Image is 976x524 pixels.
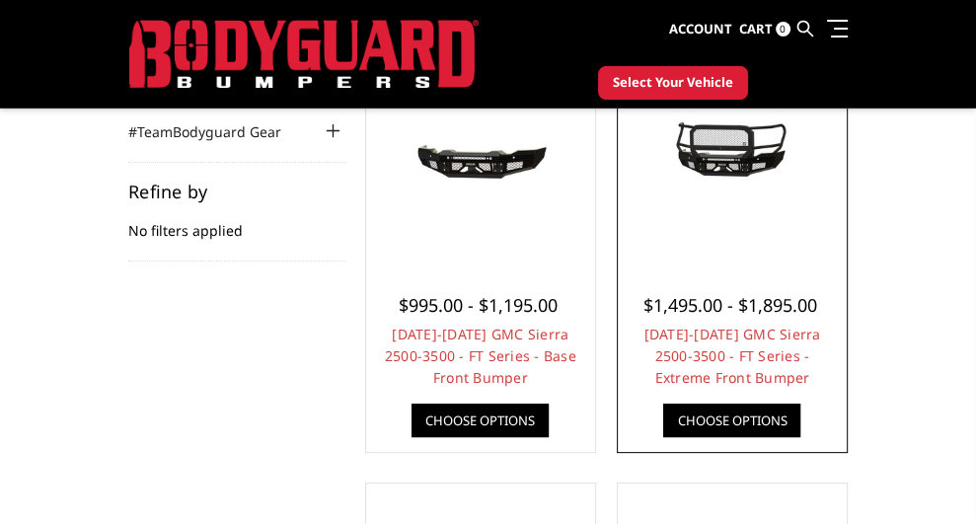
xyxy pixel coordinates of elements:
a: Choose Options [412,404,549,437]
a: Account [669,3,732,56]
a: [DATE]-[DATE] GMC Sierra 2500-3500 - FT Series - Base Front Bumper [385,325,576,387]
img: 2020-2023 GMC Sierra 2500-3500 - FT Series - Base Front Bumper [371,101,590,205]
span: Account [669,20,732,37]
img: 2020-2023 GMC Sierra 2500-3500 - FT Series - Extreme Front Bumper [623,101,842,205]
img: BODYGUARD BUMPERS [129,20,479,89]
h5: Refine by [128,183,345,200]
span: Select Your Vehicle [613,73,733,93]
span: $1,495.00 - $1,895.00 [643,293,817,317]
a: 2020-2023 GMC Sierra 2500-3500 - FT Series - Extreme Front Bumper 2020-2023 GMC Sierra 2500-3500 ... [623,43,842,262]
a: 2020-2023 GMC Sierra 2500-3500 - FT Series - Base Front Bumper 2020-2023 GMC Sierra 2500-3500 - F... [371,43,590,262]
a: #TeamBodyguard Gear [128,121,306,142]
a: Cart 0 [739,3,790,56]
span: $995.00 - $1,195.00 [399,293,558,317]
button: Select Your Vehicle [598,66,748,100]
a: [DATE]-[DATE] GMC Sierra 2500-3500 - FT Series - Extreme Front Bumper [643,325,820,387]
div: No filters applied [128,183,345,262]
span: Cart [739,20,773,37]
span: 0 [776,22,790,37]
a: Choose Options [663,404,800,437]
